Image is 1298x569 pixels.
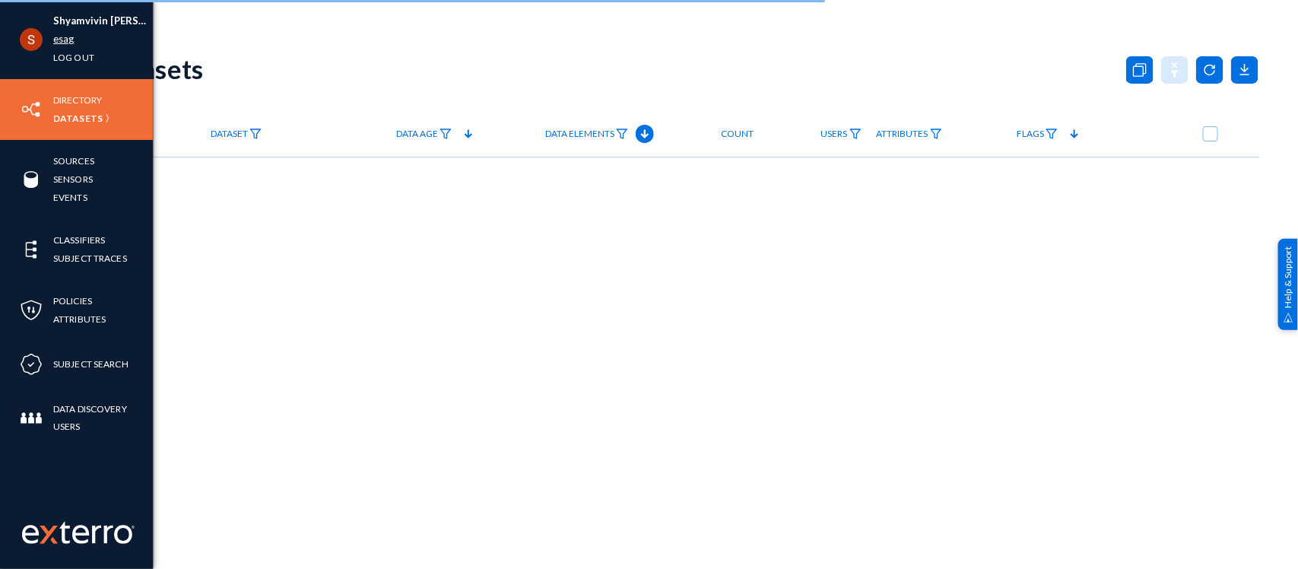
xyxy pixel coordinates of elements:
img: icon-filter.svg [1046,129,1058,139]
a: Datasets [53,110,103,127]
img: icon-inventory.svg [20,98,43,121]
a: Subject Traces [53,250,127,267]
img: icon-elements.svg [20,238,43,261]
a: Events [53,189,87,206]
img: exterro-logo.svg [40,526,58,544]
img: ACg8ocLCHWB70YVmYJSZIkanuWRMiAOKj9BOxslbKTvretzi-06qRA=s96-c [20,28,43,51]
a: Users [814,121,869,148]
span: Data Age [396,129,438,139]
a: Directory [53,91,102,109]
a: Log out [53,49,94,66]
a: Dataset [203,121,269,148]
img: exterro-work-mark.svg [22,521,135,544]
img: icon-compliance.svg [20,353,43,376]
span: Dataset [211,129,248,139]
a: Data Discovery Users [53,400,153,435]
img: icon-filter.svg [849,129,862,139]
a: Flags [1009,121,1065,148]
a: Classifiers [53,231,105,249]
div: Help & Support [1278,239,1298,330]
img: icon-members.svg [20,407,43,430]
span: Attributes [877,129,928,139]
img: icon-filter.svg [616,129,628,139]
a: Policies [53,292,92,310]
img: icon-filter.svg [930,129,942,139]
img: icon-filter.svg [440,129,452,139]
a: Attributes [869,121,950,148]
a: esag [53,30,75,48]
a: Sensors [53,170,93,188]
img: icon-sources.svg [20,168,43,191]
img: help_support.svg [1284,313,1293,323]
a: Attributes [53,310,106,328]
span: Data Elements [545,129,614,139]
span: Count [721,129,754,139]
span: Flags [1017,129,1044,139]
a: Sources [53,152,94,170]
li: Shyamvivin [PERSON_NAME] [PERSON_NAME] [53,12,153,30]
a: Data Age [389,121,459,148]
a: Subject Search [53,355,129,373]
img: icon-policies.svg [20,299,43,322]
a: Data Elements [538,121,636,148]
img: icon-filter.svg [249,129,262,139]
span: Users [821,129,848,139]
